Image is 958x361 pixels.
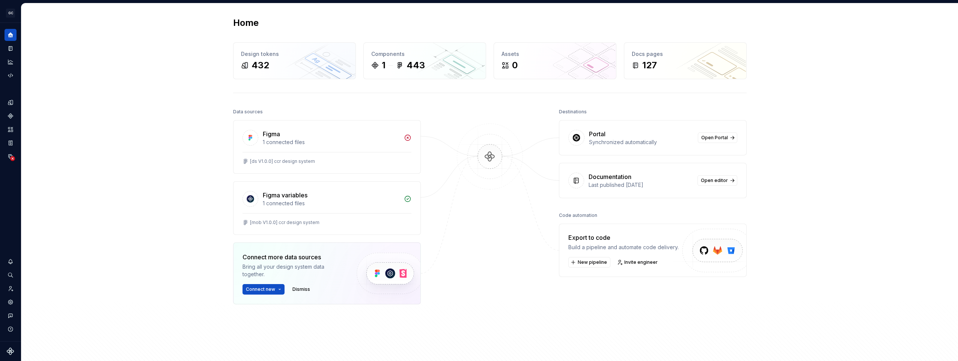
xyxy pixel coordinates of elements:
[233,181,421,235] a: Figma variables1 connected files[mob V1.0.0] ccr design system
[698,132,737,143] a: Open Portal
[5,256,17,268] button: Notifications
[371,50,478,58] div: Components
[5,42,17,54] a: Documentation
[382,59,386,71] div: 1
[252,59,269,71] div: 432
[5,29,17,41] a: Home
[407,59,425,71] div: 443
[615,257,661,268] a: Invite engineer
[697,175,737,186] a: Open editor
[241,50,348,58] div: Design tokens
[568,257,610,268] button: New pipeline
[559,210,597,221] div: Code automation
[5,56,17,68] a: Analytics
[7,347,14,355] svg: Supernova Logo
[263,200,399,207] div: 1 connected files
[568,244,679,251] div: Build a pipeline and automate code delivery.
[5,110,17,122] a: Components
[5,269,17,281] button: Search ⌘K
[243,263,344,278] div: Bring all your design system data together.
[494,42,616,79] a: Assets0
[642,59,657,71] div: 127
[512,59,518,71] div: 0
[589,138,693,146] div: Synchronized automatically
[250,158,315,164] div: [ds V1.0.0] ccr design system
[363,42,486,79] a: Components1443
[2,5,20,21] button: GC
[5,296,17,308] a: Settings
[5,123,17,135] a: Assets
[5,96,17,108] a: Design tokens
[243,253,344,262] div: Connect more data sources
[5,283,17,295] a: Invite team
[589,129,606,138] div: Portal
[263,129,280,138] div: Figma
[589,172,631,181] div: Documentation
[5,310,17,322] button: Contact support
[292,286,310,292] span: Dismiss
[5,137,17,149] a: Storybook stories
[233,17,259,29] h2: Home
[263,138,399,146] div: 1 connected files
[289,284,313,295] button: Dismiss
[233,42,356,79] a: Design tokens432
[246,286,275,292] span: Connect new
[6,9,15,18] div: GC
[589,181,693,189] div: Last published [DATE]
[624,259,658,265] span: Invite engineer
[250,220,319,226] div: [mob V1.0.0] ccr design system
[243,284,285,295] button: Connect new
[578,259,607,265] span: New pipeline
[624,42,747,79] a: Docs pages127
[701,177,728,184] span: Open editor
[568,233,679,242] div: Export to code
[632,50,739,58] div: Docs pages
[5,69,17,81] a: Code automation
[701,135,728,141] span: Open Portal
[263,191,307,200] div: Figma variables
[233,107,263,117] div: Data sources
[559,107,587,117] div: Destinations
[233,120,421,174] a: Figma1 connected files[ds V1.0.0] ccr design system
[502,50,609,58] div: Assets
[5,150,17,162] a: Data sources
